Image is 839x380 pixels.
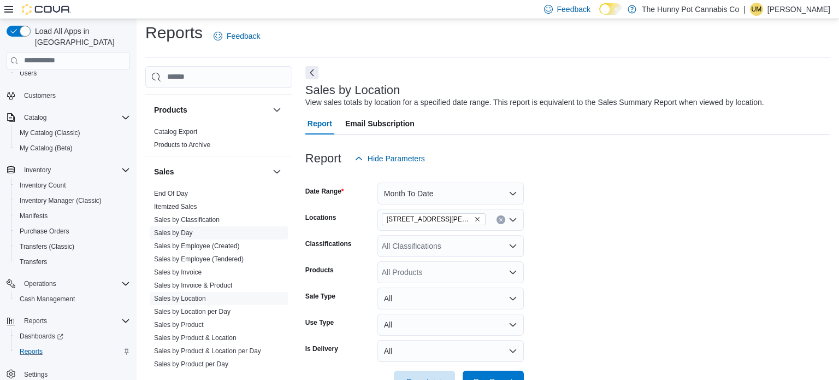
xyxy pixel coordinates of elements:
span: My Catalog (Beta) [15,142,130,155]
button: Hide Parameters [350,148,429,169]
a: Inventory Count [15,179,70,192]
span: Sales by Invoice & Product [154,281,232,290]
h3: Sales [154,166,174,177]
span: Load All Apps in [GEOGRAPHIC_DATA] [31,26,130,48]
span: Users [15,67,130,80]
span: Operations [20,277,130,290]
button: Inventory [20,163,55,177]
a: End Of Day [154,190,188,197]
button: My Catalog (Classic) [11,125,134,141]
span: Transfers (Classic) [20,242,74,251]
button: Open list of options [509,242,517,250]
span: Sales by Product [154,320,204,329]
span: Hide Parameters [368,153,425,164]
span: Sales by Employee (Created) [154,242,240,250]
a: Transfers [15,255,51,268]
img: Cova [22,4,71,15]
span: Sales by Location [154,294,206,303]
span: Sales by Classification [154,215,220,224]
a: Catalog Export [154,128,197,136]
button: Inventory Count [11,178,134,193]
input: Dark Mode [599,3,622,15]
span: Transfers (Classic) [15,240,130,253]
h3: Products [154,104,187,115]
label: Date Range [305,187,344,196]
div: Products [145,125,292,156]
button: All [377,314,524,336]
span: Reports [15,345,130,358]
label: Locations [305,213,336,222]
button: Catalog [2,110,134,125]
a: Sales by Invoice [154,268,202,276]
button: Next [305,66,318,79]
span: Catalog [24,113,46,122]
span: My Catalog (Beta) [20,144,73,153]
div: View sales totals by location for a specified date range. This report is equivalent to the Sales ... [305,97,764,108]
span: Catalog [20,111,130,124]
a: My Catalog (Classic) [15,126,85,139]
button: Operations [20,277,61,290]
span: Dashboards [15,330,130,343]
button: Users [11,66,134,81]
button: Clear input [497,215,505,224]
button: Operations [2,276,134,291]
p: The Hunny Pot Cannabis Co [642,3,739,16]
a: Dashboards [15,330,68,343]
button: Transfers [11,254,134,270]
button: All [377,340,524,362]
span: Itemized Sales [154,202,197,211]
span: Cash Management [15,293,130,306]
span: Settings [24,370,48,379]
a: Products to Archive [154,141,210,149]
span: UM [752,3,762,16]
h1: Reports [145,22,203,44]
a: Cash Management [15,293,79,306]
a: Inventory Manager (Classic) [15,194,106,207]
span: Manifests [15,209,130,223]
button: Products [154,104,268,115]
button: Remove 3476 Glen Erin Dr from selection in this group [474,216,481,223]
span: Inventory Count [20,181,66,190]
span: Sales by Product & Location [154,334,237,342]
label: Is Delivery [305,344,338,353]
button: Open list of options [509,215,517,224]
a: Customers [20,89,60,102]
span: Inventory Count [15,179,130,192]
span: Dashboards [20,332,63,341]
h3: Sales by Location [305,84,400,97]
span: Inventory Manager (Classic) [15,194,130,207]
span: Catalog Export [154,127,197,136]
button: Reports [11,344,134,359]
span: Transfers [20,258,47,266]
button: All [377,288,524,309]
button: My Catalog (Beta) [11,141,134,156]
a: My Catalog (Beta) [15,142,77,155]
button: Cash Management [11,291,134,307]
span: Inventory Manager (Classic) [20,196,102,205]
span: Purchase Orders [20,227,69,236]
span: Sales by Product per Day [154,360,228,369]
span: My Catalog (Classic) [20,128,80,137]
p: | [743,3,746,16]
button: Purchase Orders [11,224,134,239]
span: Feedback [227,31,260,42]
span: Reports [20,314,130,328]
a: Sales by Location [154,295,206,302]
button: Inventory Manager (Classic) [11,193,134,208]
span: Operations [24,279,56,288]
a: Sales by Day [154,229,193,237]
span: Sales by Employee (Tendered) [154,255,244,264]
button: Manifests [11,208,134,224]
a: Sales by Location per Day [154,308,231,315]
a: Sales by Product & Location per Day [154,347,261,355]
a: Sales by Product per Day [154,360,228,368]
span: Feedback [557,4,590,15]
span: Sales by Day [154,229,193,237]
span: Inventory [24,166,51,174]
button: Sales [154,166,268,177]
a: Purchase Orders [15,225,74,238]
button: Open list of options [509,268,517,277]
label: Classifications [305,239,352,248]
